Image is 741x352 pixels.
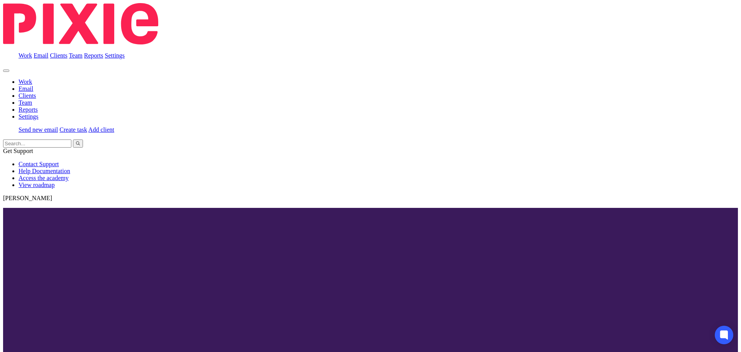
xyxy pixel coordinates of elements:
[19,78,32,85] a: Work
[105,52,125,59] a: Settings
[3,148,33,154] span: Get Support
[84,52,103,59] a: Reports
[19,92,36,99] a: Clients
[19,52,32,59] a: Work
[19,175,69,181] a: Access the academy
[73,139,83,148] button: Search
[3,3,158,44] img: Pixie
[19,106,38,113] a: Reports
[50,52,67,59] a: Clients
[19,182,55,188] a: View roadmap
[3,195,738,202] p: [PERSON_NAME]
[19,126,58,133] a: Send new email
[19,161,59,167] a: Contact Support
[69,52,82,59] a: Team
[19,99,32,106] a: Team
[34,52,48,59] a: Email
[19,168,70,174] a: Help Documentation
[88,126,114,133] a: Add client
[59,126,87,133] a: Create task
[19,85,33,92] a: Email
[3,139,71,148] input: Search
[19,113,39,120] a: Settings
